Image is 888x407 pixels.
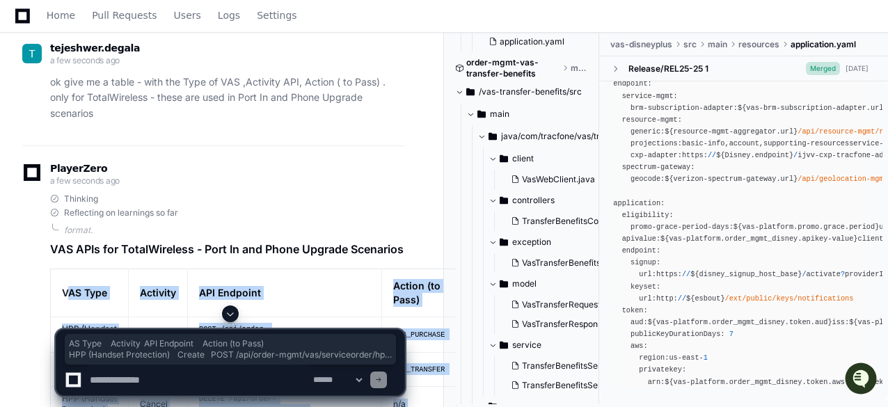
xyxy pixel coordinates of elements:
img: 7521149027303_d2c55a7ec3fe4098c2f6_72.png [29,103,54,128]
span: java/com/tracfone/vas/transfer/benefits [501,131,611,142]
span: endpoint: [622,246,660,255]
span: master [571,63,589,74]
iframe: Open customer support [843,361,881,399]
span: / [793,151,798,159]
div: Release/REL25-25 1 [628,63,708,74]
svg: Directory [477,106,486,122]
span: VasTransferBenefitsResponseException.java [522,257,697,269]
button: /vas-transfer-benefits/src [455,81,589,103]
span: apivalue: [622,234,660,243]
svg: Directory [489,128,497,145]
span: url: [639,270,656,278]
button: TransferBenefitsController.java [505,212,625,231]
span: TransferBenefitsController.java [522,216,645,227]
span: resource-mgmt: [622,115,682,124]
span: controllers [512,195,555,206]
span: application: [613,199,665,207]
button: java/com/tracfone/vas/transfer/benefits [477,125,611,147]
span: • [119,186,124,197]
span: Logs [218,11,240,19]
img: PlayerZero [14,13,42,41]
span: signup: [631,258,660,266]
span: VasTransferRequest.java [522,299,619,310]
div: [DATE] [846,63,869,74]
span: application.yaml [791,39,856,50]
span: Users [174,11,201,19]
span: url: [639,294,656,303]
span: endpoint: [613,79,651,88]
span: generic: [631,127,665,136]
button: controllers [489,189,622,212]
span: brm-subscription-adapter: [631,104,738,112]
span: order-mgmt-vas-transfer-benefits [466,57,560,79]
span: service-mgmt: [622,92,678,100]
span: VasWebClient.java [522,174,595,185]
span: a few seconds ago [50,55,120,65]
span: // [678,294,686,303]
button: model [489,273,622,295]
span: promo-grace-period-days: [631,223,734,231]
img: ACg8ocL-P3SnoSMinE6cJ4KuvimZdrZkjavFcOgZl8SznIp-YIbKyw=s96-c [22,44,42,63]
a: Powered byPylon [98,254,168,265]
th: API Endpoint [188,269,382,317]
span: // [682,270,690,278]
svg: Directory [500,234,508,250]
p: ok give me a table - with the Type of VAS ,Activity API, Action ( to Pass) . only for TotalWirele... [50,74,404,122]
span: Reflecting on learnings so far [64,207,178,218]
span: tejeshwer.degala [50,42,140,54]
span: [DATE] [127,223,156,234]
span: Tejeshwer Degala [43,223,116,234]
img: Tejeshwer Degala [14,210,36,232]
svg: Directory [500,276,508,292]
svg: Directory [466,83,475,100]
span: spectrum-gateway: [622,163,695,171]
span: // [708,151,716,159]
span: /ext/public/keys/notifications [725,294,854,303]
div: Start new chat [63,103,228,117]
th: Action (to Pass) [382,269,457,317]
span: Settings [257,11,296,19]
span: eligibility: [622,211,674,219]
span: cxp-adapter: [631,151,682,159]
button: Start new chat [237,107,253,124]
span: application.yaml [500,36,564,47]
span: PlayerZero [50,164,107,173]
h1: VAS APIs for TotalWireless - Port In and Phone Upgrade Scenarios [50,241,404,257]
span: / [802,270,806,278]
th: VAS Type [51,269,129,317]
button: main [466,103,600,125]
span: keyset: [631,282,660,291]
span: /vas-transfer-benefits/src [479,86,582,97]
span: geocode: [631,175,665,183]
span: Home [47,11,75,19]
span: ? [841,270,845,278]
span: a few seconds ago [50,175,120,186]
span: Merged [806,62,840,75]
button: VasTransferBenefitsResponseException.java [505,253,625,273]
span: Pylon [138,255,168,265]
button: VasTransferRequest.java [505,295,625,314]
button: VasWebClient.java [505,170,614,189]
span: main [708,39,727,50]
span: vas-disneyplus [610,39,672,50]
span: Thinking [64,193,98,205]
img: Tejeshwer Degala [14,173,36,195]
span: model [512,278,537,289]
span: src [683,39,697,50]
span: [DATE] [127,186,156,197]
button: application.yaml [483,32,592,51]
svg: Directory [500,192,508,209]
div: Welcome [14,55,253,77]
span: client [512,153,534,164]
span: exception [512,237,551,248]
div: We're offline, but we'll be back soon! [63,117,217,128]
button: client [489,147,622,170]
span: AS Type Activity API Endpoint Action (to Pass) HPP (Handset Protection) Create POST /api/order-mg... [69,338,392,360]
span: main [490,109,509,120]
svg: Directory [500,150,508,167]
th: Activity [129,269,188,317]
span: resources [738,39,779,50]
span: Tejeshwer Degala [43,186,116,197]
div: I'll create a table of VAS APIs specifically for TotalWireless (which appears to be referenced as... [64,224,404,235]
